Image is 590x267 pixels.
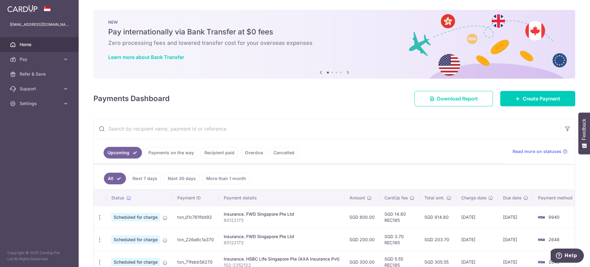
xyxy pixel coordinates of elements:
h5: Pay internationally via Bank Transfer at $0 fees [108,27,560,37]
a: Learn more about Bank Transfer [108,54,184,60]
th: Payment details [219,190,344,206]
a: Overdue [241,147,267,159]
img: Bank transfer banner [93,10,575,79]
span: Status [111,195,124,201]
th: Payment method [533,190,580,206]
span: Support [20,86,60,92]
a: Upcoming [104,147,142,159]
img: CardUp [7,5,37,12]
p: NEW [108,20,560,25]
td: SGD 3.70 REC185 [380,228,419,251]
span: Scheduled for charge [111,213,160,222]
a: All [104,173,126,184]
td: txn_226a6c1a370 [172,228,219,251]
img: Bank Card [535,236,547,243]
span: Settings [20,100,60,107]
img: Bank Card [535,214,547,221]
span: 2648 [549,259,560,265]
td: [DATE] [456,228,498,251]
td: txn_01c761fdd92 [172,206,219,228]
span: Pay [20,56,60,62]
span: 9940 [549,214,560,220]
span: Scheduled for charge [111,235,160,244]
div: Insurance. FWD Singapore Pte Ltd [224,234,340,240]
div: Insurance. FWD Singapore Pte Ltd [224,211,340,217]
span: Download Report [437,95,478,102]
td: [DATE] [498,228,533,251]
h4: Payments Dashboard [93,93,170,104]
button: Feedback - Show survey [578,112,590,154]
a: Create Payment [500,91,575,106]
span: 2648 [549,237,560,242]
span: Due date [503,195,521,201]
a: Recipient paid [200,147,238,159]
span: Amount [349,195,365,201]
td: SGD 800.00 [344,206,380,228]
span: Home [20,41,60,48]
a: More than 1 month [202,173,250,184]
span: Feedback [581,119,587,140]
td: SGD 14.80 REC185 [380,206,419,228]
a: Next 7 days [128,173,161,184]
p: 80122173 [224,217,340,223]
span: Read more on statuses [513,148,561,155]
a: Read more on statuses [513,148,568,155]
span: Refer & Save [20,71,60,77]
span: Total amt. [424,195,445,201]
span: CardUp fee [384,195,408,201]
a: Payments on the way [144,147,198,159]
td: [DATE] [498,206,533,228]
p: [EMAIL_ADDRESS][DOMAIN_NAME] [10,22,69,28]
a: Download Report [415,91,493,106]
a: Cancelled [269,147,298,159]
td: SGD 200.00 [344,228,380,251]
img: Bank Card [535,258,547,266]
td: [DATE] [456,206,498,228]
th: Payment ID [172,190,219,206]
span: Charge date [461,195,486,201]
span: Create Payment [523,95,560,102]
h6: Zero processing fees and lowered transfer cost for your overseas expenses [108,39,560,47]
div: Insurance. HSBC LIfe Singapore Pte (AXA Insurance Pvt) [224,256,340,262]
iframe: Opens a widget where you can find more information [551,249,584,264]
td: SGD 203.70 [419,228,456,251]
p: 80122173 [224,240,340,246]
a: Next 30 days [164,173,200,184]
td: SGD 814.80 [419,206,456,228]
span: Scheduled for charge [111,258,160,266]
input: Search by recipient name, payment id or reference [94,119,560,139]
